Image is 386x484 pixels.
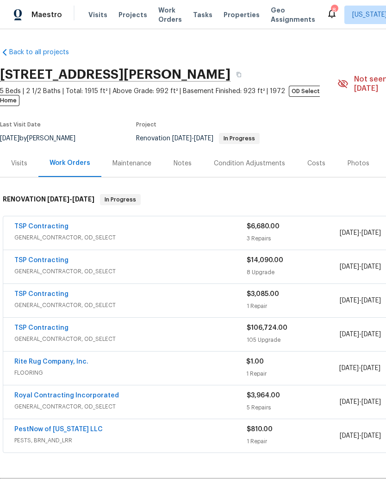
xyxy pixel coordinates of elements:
[361,264,381,270] span: [DATE]
[14,301,247,310] span: GENERAL_CONTRACTOR, OD_SELECT
[193,12,212,18] span: Tasks
[14,334,247,344] span: GENERAL_CONTRACTOR, OD_SELECT
[247,234,340,243] div: 3 Repairs
[340,296,381,305] span: -
[118,10,147,19] span: Projects
[361,433,381,439] span: [DATE]
[47,196,69,202] span: [DATE]
[14,291,68,297] a: TSP Contracting
[340,330,381,339] span: -
[14,436,247,445] span: PESTS, BRN_AND_LRR
[14,223,68,230] a: TSP Contracting
[340,431,381,440] span: -
[158,6,182,24] span: Work Orders
[361,365,380,371] span: [DATE]
[247,403,340,412] div: 5 Repairs
[271,6,315,24] span: Geo Assignments
[101,195,140,204] span: In Progress
[31,10,62,19] span: Maestro
[14,402,247,411] span: GENERAL_CONTRACTOR, OD_SELECT
[340,228,381,238] span: -
[11,159,27,168] div: Visits
[136,122,156,127] span: Project
[194,135,213,142] span: [DATE]
[14,368,246,377] span: FLOORING
[14,392,119,399] a: Royal Contracting Incorporated
[361,331,381,338] span: [DATE]
[331,6,337,15] div: 8
[307,159,325,168] div: Costs
[172,135,213,142] span: -
[174,159,192,168] div: Notes
[47,196,94,202] span: -
[340,397,381,407] span: -
[247,302,340,311] div: 1 Repair
[361,230,381,236] span: [DATE]
[112,159,151,168] div: Maintenance
[230,66,247,83] button: Copy Address
[340,433,359,439] span: [DATE]
[247,257,283,264] span: $14,090.00
[348,159,369,168] div: Photos
[247,223,280,230] span: $6,680.00
[246,358,264,365] span: $1.00
[340,264,359,270] span: [DATE]
[14,233,247,242] span: GENERAL_CONTRACTOR, OD_SELECT
[340,262,381,271] span: -
[247,437,340,446] div: 1 Repair
[339,364,380,373] span: -
[136,135,260,142] span: Renovation
[340,399,359,405] span: [DATE]
[247,335,340,345] div: 105 Upgrade
[3,194,94,205] h6: RENOVATION
[247,392,280,399] span: $3,964.00
[14,358,88,365] a: Rite Rug Company, Inc.
[247,291,279,297] span: $3,085.00
[214,159,285,168] div: Condition Adjustments
[14,267,247,276] span: GENERAL_CONTRACTOR, OD_SELECT
[72,196,94,202] span: [DATE]
[224,10,260,19] span: Properties
[14,257,68,264] a: TSP Contracting
[361,399,381,405] span: [DATE]
[247,325,287,331] span: $106,724.00
[220,136,259,141] span: In Progress
[50,158,90,168] div: Work Orders
[340,331,359,338] span: [DATE]
[14,325,68,331] a: TSP Contracting
[340,297,359,304] span: [DATE]
[340,230,359,236] span: [DATE]
[88,10,107,19] span: Visits
[247,268,340,277] div: 8 Upgrade
[14,426,103,433] a: PestNow of [US_STATE] LLC
[361,297,381,304] span: [DATE]
[247,426,273,433] span: $810.00
[246,369,339,378] div: 1 Repair
[339,365,359,371] span: [DATE]
[172,135,192,142] span: [DATE]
